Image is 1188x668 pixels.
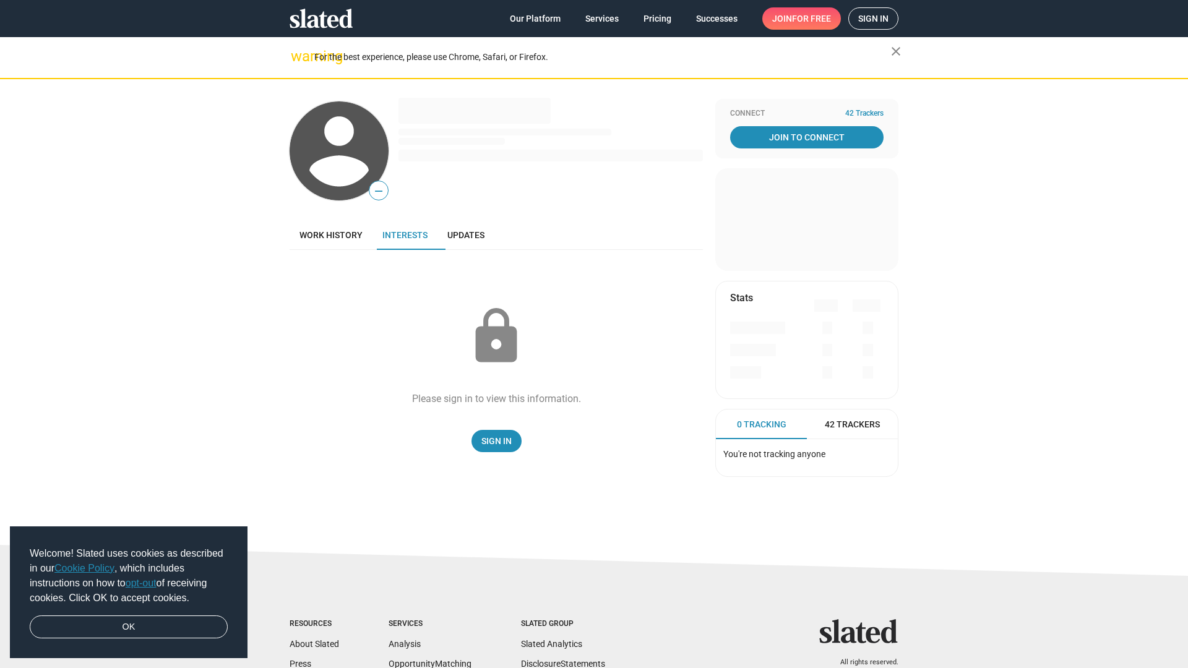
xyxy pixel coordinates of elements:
a: Updates [437,220,494,250]
span: Join [772,7,831,30]
div: For the best experience, please use Chrome, Safari, or Firefox. [314,49,891,66]
span: for free [792,7,831,30]
span: Updates [447,230,484,240]
mat-card-title: Stats [730,291,753,304]
a: opt-out [126,578,157,588]
a: Slated Analytics [521,639,582,649]
span: Sign In [481,430,512,452]
span: Work history [299,230,363,240]
a: Sign in [848,7,898,30]
span: Welcome! Slated uses cookies as described in our , which includes instructions on how to of recei... [30,546,228,606]
span: Pricing [643,7,671,30]
div: cookieconsent [10,526,247,659]
a: Pricing [634,7,681,30]
a: Joinfor free [762,7,841,30]
span: — [369,183,388,199]
span: 42 Trackers [845,109,884,119]
div: Connect [730,109,884,119]
mat-icon: lock [465,306,527,367]
span: Interests [382,230,428,240]
a: Interests [372,220,437,250]
span: 0 Tracking [737,419,786,430]
div: Services [389,619,471,629]
span: 42 Trackers [825,419,880,430]
a: Cookie Policy [54,563,114,573]
div: Please sign in to view this information. [412,392,581,405]
a: Work history [290,220,372,250]
span: Join To Connect [733,126,881,148]
a: Join To Connect [730,126,884,148]
div: Resources [290,619,339,629]
span: You're not tracking anyone [723,449,825,459]
mat-icon: close [889,44,903,59]
a: Our Platform [500,7,570,30]
span: Our Platform [510,7,561,30]
span: Services [585,7,619,30]
a: About Slated [290,639,339,649]
span: Sign in [858,8,889,29]
span: Successes [696,7,738,30]
div: Slated Group [521,619,605,629]
a: dismiss cookie message [30,615,228,639]
a: Analysis [389,639,421,649]
a: Services [575,7,629,30]
a: Sign In [471,430,522,452]
a: Successes [686,7,747,30]
mat-icon: warning [291,49,306,64]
